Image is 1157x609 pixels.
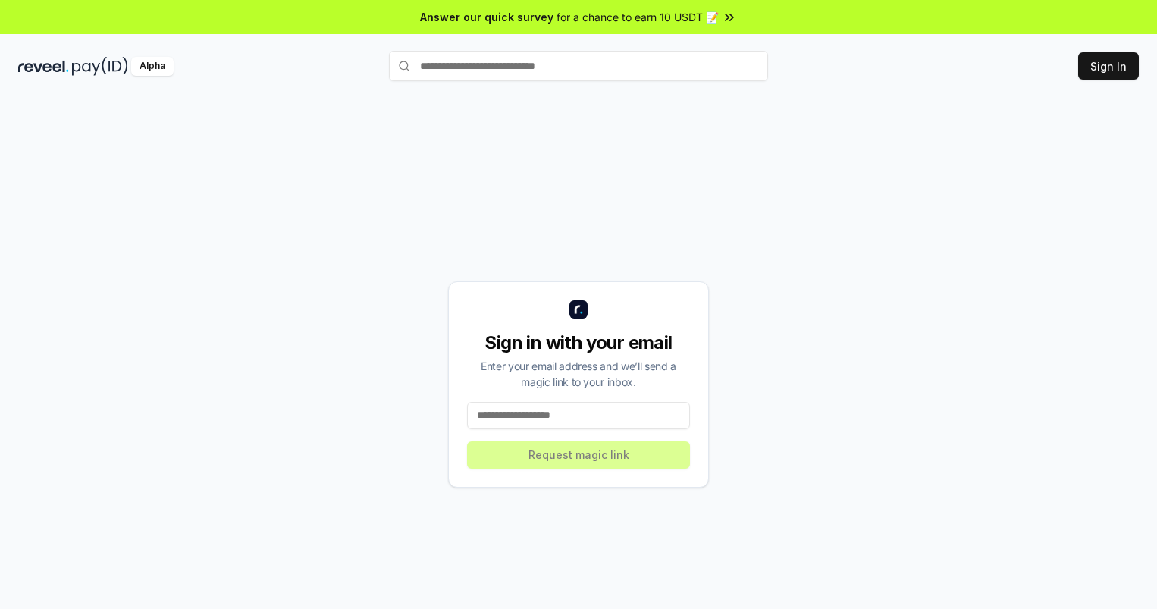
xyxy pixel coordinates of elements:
img: logo_small [569,300,588,319]
img: reveel_dark [18,57,69,76]
span: for a chance to earn 10 USDT 📝 [557,9,719,25]
button: Sign In [1078,52,1139,80]
img: pay_id [72,57,128,76]
div: Sign in with your email [467,331,690,355]
span: Answer our quick survey [420,9,553,25]
div: Enter your email address and we’ll send a magic link to your inbox. [467,358,690,390]
div: Alpha [131,57,174,76]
